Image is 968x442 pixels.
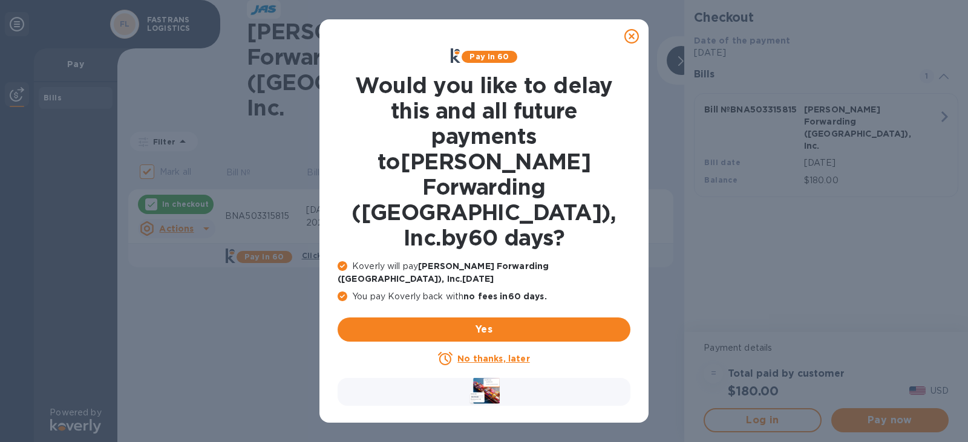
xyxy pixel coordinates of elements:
u: No thanks, later [457,354,529,363]
p: Koverly will pay [338,260,630,285]
span: Yes [347,322,621,337]
button: Yes [338,317,630,342]
b: Pay in 60 [469,52,509,61]
h1: Would you like to delay this and all future payments to [PERSON_NAME] Forwarding ([GEOGRAPHIC_DAT... [338,73,630,250]
b: [PERSON_NAME] Forwarding ([GEOGRAPHIC_DATA]), Inc. [DATE] [338,261,549,284]
b: no fees in 60 days . [463,291,546,301]
p: You pay Koverly back with [338,290,630,303]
